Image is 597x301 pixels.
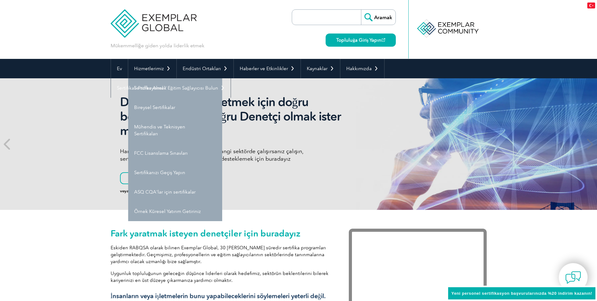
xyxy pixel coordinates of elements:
[177,59,233,78] a: Endüstri Ortakları
[111,271,329,283] font: Uygunluk topluluğunun geleceğin düşünce liderleri olarak hedefimiz, sektörün beklentilerini biler...
[117,85,218,91] font: Sertifikalı Profesyonel / Eğitim Sağlayıcısı Bulun
[451,291,592,296] font: Yeni personel sertifikasyon başvurularınızda %20 indirim kazanın!
[326,34,395,47] a: Topluluğa Giriş Yapın
[111,43,204,49] font: Mükemmelliğe giden yolda liderlik etmek
[128,202,222,221] a: Örnek Küresel Yatırım Getiriniz
[565,270,581,285] img: contact-chat.png
[240,66,288,71] font: Haberler ve Etkinlikler
[120,155,291,162] font: sertifikasyon yoluyla istediğiniz sonucu desteklemek için buradayız
[128,182,222,202] a: ASQ CQA'lar için sertifikalar
[587,3,595,8] img: en
[111,245,326,264] font: Eskiden RABQSA olarak bilinen Exemplar Global, 30 [PERSON_NAME] süredir sertifika programları gel...
[301,59,340,78] a: Kaynaklar
[111,292,326,300] font: İnsanların veya işletmelerin bunu yapabileceklerini söylemeleri yeterli değil.
[134,170,186,175] font: Sertifikanızı Geçiş Yapın
[111,228,301,239] font: Fark yaratmak isteyen denetçiler için buradayız
[120,95,341,138] font: Doğru sonucu elde etmek için doğru becerilere sahip doğru Denetçi olmak ister misiniz?
[346,66,372,71] font: Hakkımızda
[128,98,222,117] a: Bireysel Sertifikalar
[134,66,164,71] font: Hizmetlerimiz
[336,37,381,43] font: Topluluğa Giriş Yapın
[382,38,385,42] img: open_square.png
[117,66,122,71] font: Ev
[134,209,201,214] font: Örnek Küresel Yatırım Getiriniz
[340,59,384,78] a: Hakkımızda
[183,66,221,71] font: Endüstri Ortakları
[120,148,304,155] font: Hangi dili konuşursanız konuşun veya hangi sektörde çalışırsanız çalışın,
[361,10,395,25] input: Aramak
[128,59,176,78] a: Hizmetlerimiz
[134,189,196,195] font: ASQ CQA'lar için sertifikalar
[120,189,129,193] font: veya
[128,117,222,143] a: Mühendis ve Teknisyen Sertifikaları
[120,172,212,184] a: Daha fazla bilgi edin
[134,150,188,156] font: FCC Lisanslama Sınavları
[128,163,222,182] a: Sertifikanızı Geçiş Yapın
[134,105,175,110] font: Bireysel Sertifikalar
[134,124,185,137] font: Mühendis ve Teknisyen Sertifikaları
[307,66,327,71] font: Kaynaklar
[111,59,128,78] a: Ev
[128,143,222,163] a: FCC Lisanslama Sınavları
[234,59,301,78] a: Haberler ve Etkinlikler
[111,78,231,98] a: Sertifikalı Profesyonel / Eğitim Sağlayıcısı Bulun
